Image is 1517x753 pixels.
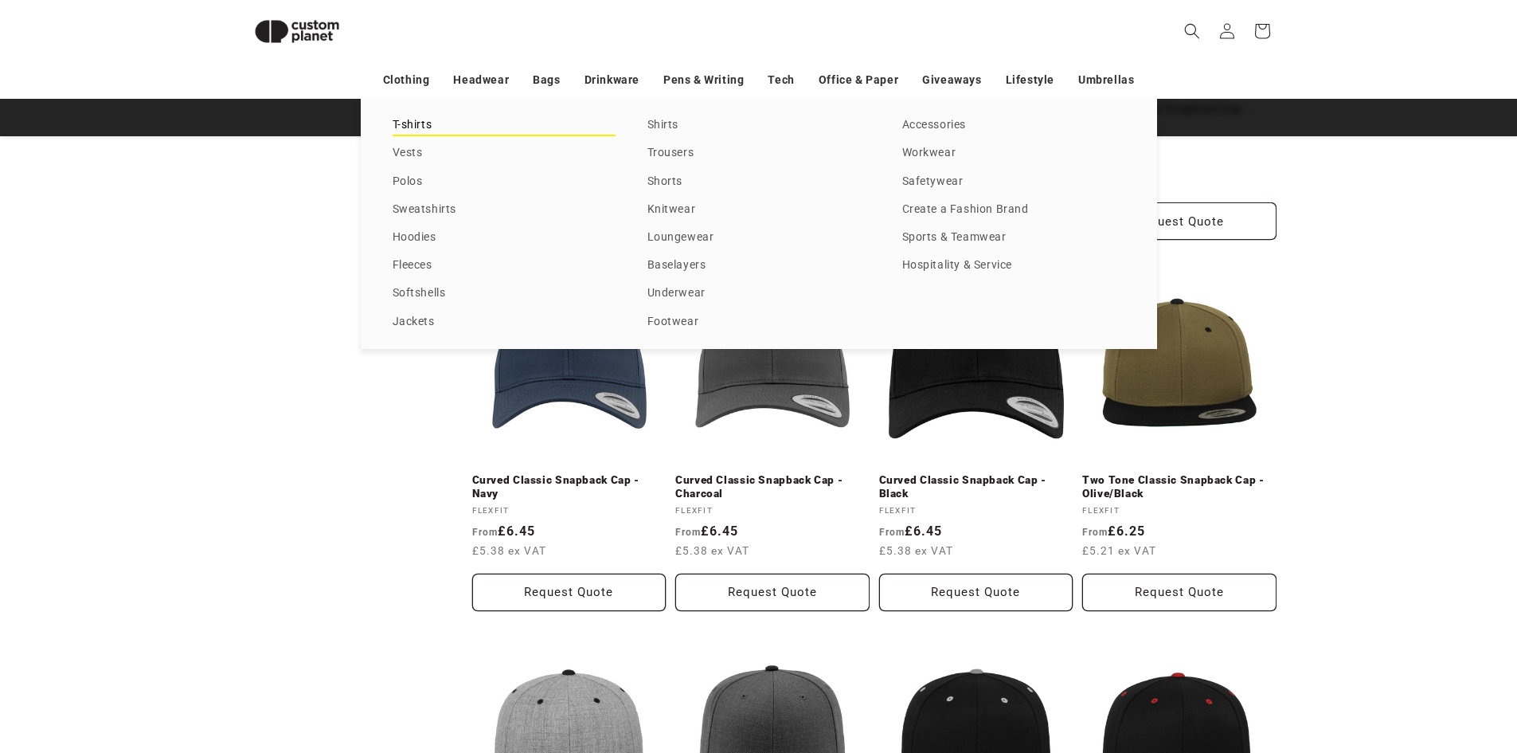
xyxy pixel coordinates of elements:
[879,473,1073,501] a: Curved Classic Snapback Cap - Black
[393,312,616,333] a: Jackets
[675,473,870,501] a: Curved Classic Snapback Cap - Charcoal
[902,199,1125,221] a: Create a Fashion Brand
[585,66,639,94] a: Drinkware
[383,66,430,94] a: Clothing
[393,143,616,164] a: Vests
[647,143,870,164] a: Trousers
[922,66,981,94] a: Giveaways
[647,115,870,136] a: Shirts
[819,66,898,94] a: Office & Paper
[902,171,1125,193] a: Safetywear
[902,227,1125,249] a: Sports & Teamwear
[675,574,870,611] button: Request Quote
[663,66,744,94] a: Pens & Writing
[647,227,870,249] a: Loungewear
[1082,574,1277,611] : Request Quote
[1078,66,1134,94] a: Umbrellas
[902,143,1125,164] a: Workwear
[393,255,616,276] a: Fleeces
[472,473,667,501] a: Curved Classic Snapback Cap - Navy
[533,66,560,94] a: Bags
[241,6,353,57] img: Custom Planet
[393,171,616,193] a: Polos
[393,115,616,136] a: T-shirts
[647,171,870,193] a: Shorts
[393,283,616,304] a: Softshells
[393,227,616,249] a: Hoodies
[647,283,870,304] a: Underwear
[647,255,870,276] a: Baselayers
[647,312,870,333] a: Footwear
[1251,581,1517,753] iframe: Chat Widget
[472,574,667,611] button: Request Quote
[453,66,509,94] a: Headwear
[647,199,870,221] a: Knitwear
[768,66,794,94] a: Tech
[879,574,1073,611] button: Request Quote
[902,115,1125,136] a: Accessories
[902,255,1125,276] a: Hospitality & Service
[1006,66,1054,94] a: Lifestyle
[1175,14,1210,49] summary: Search
[1082,473,1277,501] a: Two Tone Classic Snapback Cap - Olive/Black
[393,199,616,221] a: Sweatshirts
